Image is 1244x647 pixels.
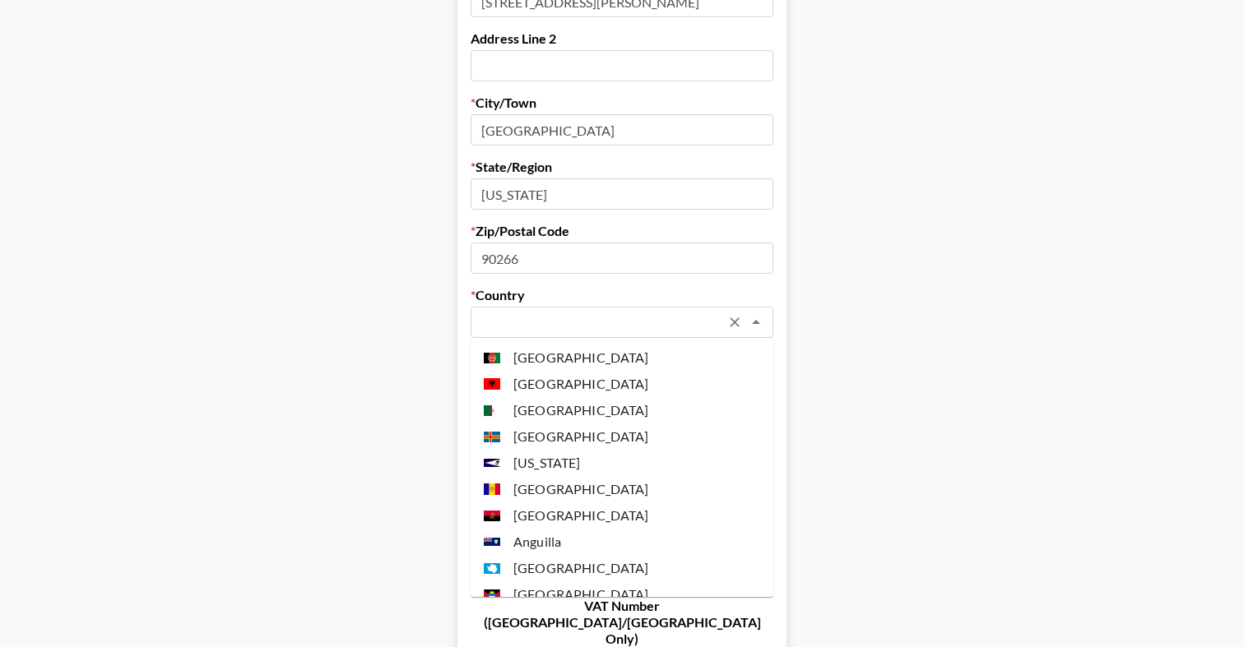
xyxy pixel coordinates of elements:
li: [GEOGRAPHIC_DATA] [471,344,773,371]
label: Address Line 2 [471,30,773,47]
label: Zip/Postal Code [471,223,773,239]
li: [US_STATE] [471,450,773,476]
li: [GEOGRAPHIC_DATA] [471,371,773,397]
li: [GEOGRAPHIC_DATA] [471,397,773,423]
label: City/Town [471,95,773,111]
button: Clear [723,311,746,334]
label: Country [471,287,773,303]
li: [GEOGRAPHIC_DATA] [471,581,773,608]
button: Close [745,311,768,334]
label: State/Region [471,159,773,175]
li: [GEOGRAPHIC_DATA] [471,423,773,450]
li: [GEOGRAPHIC_DATA] [471,502,773,529]
li: [GEOGRAPHIC_DATA] [471,476,773,502]
li: Anguilla [471,529,773,555]
label: VAT Number ([GEOGRAPHIC_DATA]/[GEOGRAPHIC_DATA] Only) [471,598,773,647]
li: [GEOGRAPHIC_DATA] [471,555,773,581]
